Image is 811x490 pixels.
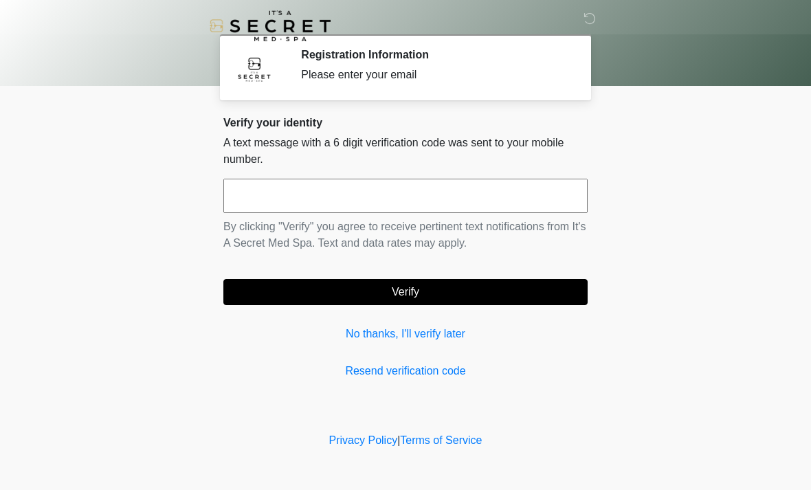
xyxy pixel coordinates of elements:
[210,10,331,41] img: It's A Secret Med Spa Logo
[223,135,588,168] p: A text message with a 6 digit verification code was sent to your mobile number.
[234,48,275,89] img: Agent Avatar
[400,434,482,446] a: Terms of Service
[223,279,588,305] button: Verify
[223,326,588,342] a: No thanks, I'll verify later
[223,363,588,379] a: Resend verification code
[223,116,588,129] h2: Verify your identity
[397,434,400,446] a: |
[223,219,588,252] p: By clicking "Verify" you agree to receive pertinent text notifications from It's A Secret Med Spa...
[301,67,567,83] div: Please enter your email
[329,434,398,446] a: Privacy Policy
[301,48,567,61] h2: Registration Information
